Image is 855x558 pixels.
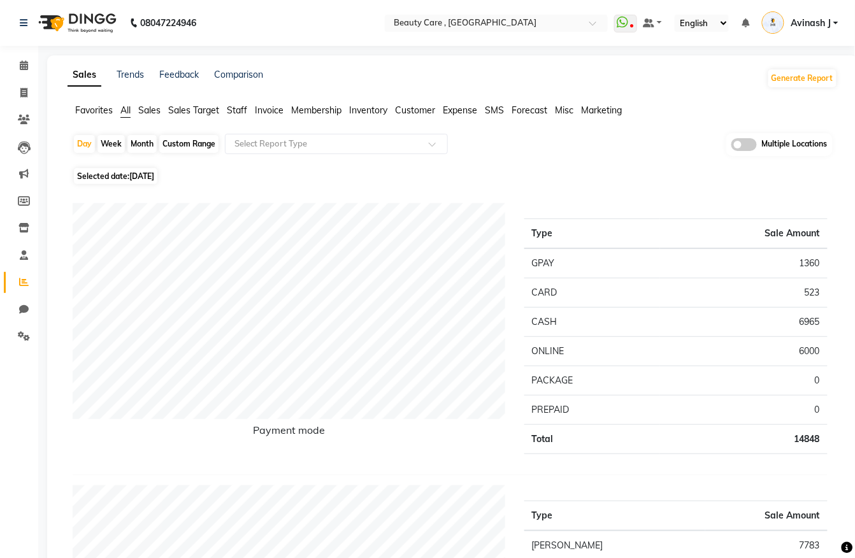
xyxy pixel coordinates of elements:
h6: Payment mode [73,424,505,441]
div: Custom Range [159,135,219,153]
span: Membership [291,104,341,116]
td: 523 [660,278,828,307]
a: Trends [117,69,144,80]
td: Total [524,424,660,454]
span: Sales Target [168,104,219,116]
a: Sales [68,64,101,87]
span: Avinash J [791,17,831,30]
td: CARD [524,278,660,307]
th: Sale Amount [660,218,828,248]
button: Generate Report [768,69,837,87]
span: Staff [227,104,247,116]
td: CASH [524,307,660,336]
th: Sale Amount [705,501,828,531]
td: 14848 [660,424,828,454]
span: Multiple Locations [762,138,828,151]
td: PREPAID [524,395,660,424]
span: Misc [555,104,573,116]
td: 0 [660,366,828,395]
span: Forecast [512,104,547,116]
td: 6000 [660,336,828,366]
a: Feedback [159,69,199,80]
span: Selected date: [74,168,157,184]
img: Avinash J [762,11,784,34]
td: PACKAGE [524,366,660,395]
span: Customer [395,104,435,116]
span: SMS [485,104,504,116]
b: 08047224946 [140,5,196,41]
td: ONLINE [524,336,660,366]
div: Day [74,135,95,153]
a: Comparison [214,69,263,80]
span: [DATE] [129,171,154,181]
span: Marketing [581,104,622,116]
th: Type [524,501,705,531]
td: 6965 [660,307,828,336]
td: GPAY [524,248,660,278]
td: 0 [660,395,828,424]
span: All [120,104,131,116]
span: Invoice [255,104,284,116]
td: 1360 [660,248,828,278]
span: Favorites [75,104,113,116]
span: Expense [443,104,477,116]
span: Inventory [349,104,387,116]
div: Week [97,135,125,153]
span: Sales [138,104,161,116]
th: Type [524,218,660,248]
img: logo [32,5,120,41]
div: Month [127,135,157,153]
